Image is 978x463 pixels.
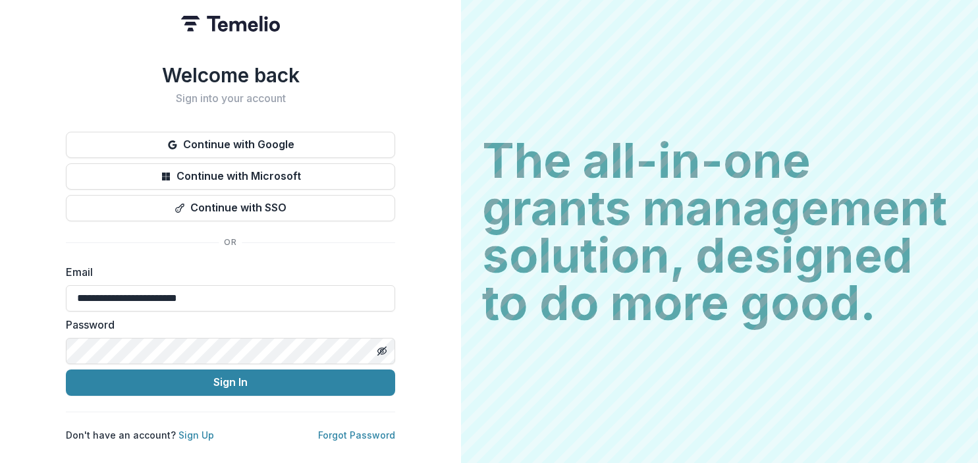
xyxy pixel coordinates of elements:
[66,369,395,396] button: Sign In
[318,429,395,441] a: Forgot Password
[66,195,395,221] button: Continue with SSO
[66,132,395,158] button: Continue with Google
[66,264,387,280] label: Email
[178,429,214,441] a: Sign Up
[371,340,393,362] button: Toggle password visibility
[66,317,387,333] label: Password
[66,63,395,87] h1: Welcome back
[181,16,280,32] img: Temelio
[66,92,395,105] h2: Sign into your account
[66,428,214,442] p: Don't have an account?
[66,163,395,190] button: Continue with Microsoft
